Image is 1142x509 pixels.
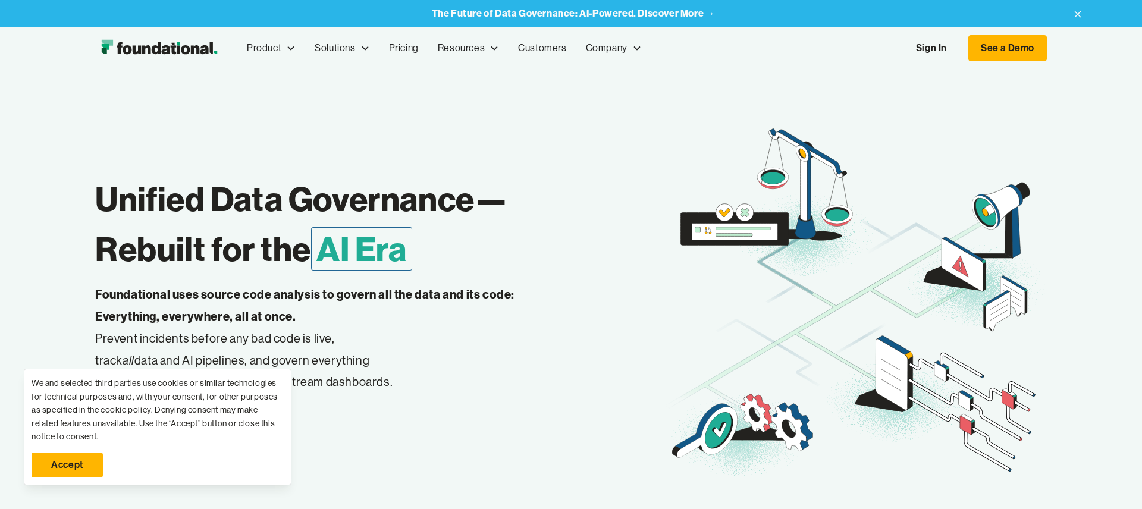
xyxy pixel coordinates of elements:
iframe: Chat Widget [928,371,1142,509]
div: Product [247,40,281,56]
a: home [95,36,223,60]
a: The Future of Data Governance: AI-Powered. Discover More → [432,8,716,19]
p: Prevent incidents before any bad code is live, track data and AI pipelines, and govern everything... [95,284,552,393]
strong: Foundational uses source code analysis to govern all the data and its code: Everything, everywher... [95,287,514,323]
div: Resources [428,29,509,68]
a: Pricing [379,29,428,68]
a: Sign In [904,36,959,61]
em: all [123,353,134,367]
a: Accept [32,453,103,477]
a: See a Demo [968,35,1047,61]
div: We and selected third parties use cookies or similar technologies for technical purposes and, wit... [32,376,284,443]
div: Company [586,40,628,56]
a: Customers [509,29,576,68]
div: Solutions [305,29,379,68]
div: Company [576,29,651,68]
span: AI Era [311,227,412,271]
h1: Unified Data Governance— Rebuilt for the [95,174,666,274]
strong: The Future of Data Governance: AI-Powered. Discover More → [432,7,716,19]
div: Product [237,29,305,68]
img: Foundational Logo [95,36,223,60]
div: Resources [438,40,485,56]
div: Solutions [315,40,355,56]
